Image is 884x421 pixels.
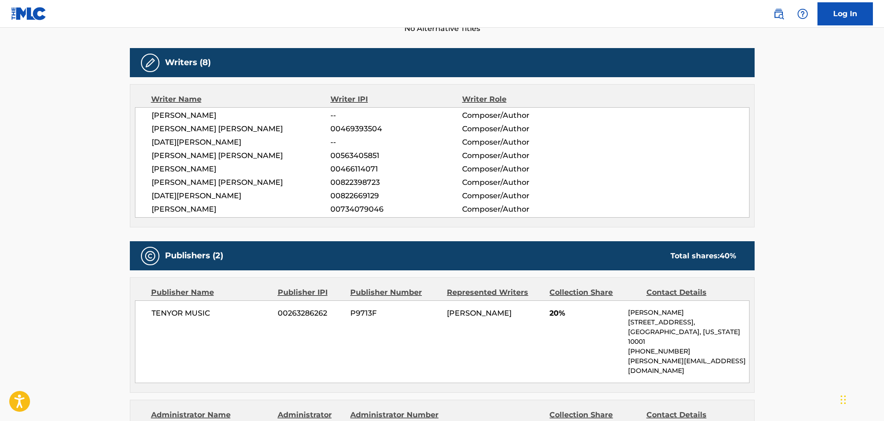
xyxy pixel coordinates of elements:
[462,94,582,105] div: Writer Role
[165,57,211,68] h5: Writers (8)
[330,177,462,188] span: 00822398723
[330,204,462,215] span: 00734079046
[462,110,582,121] span: Composer/Author
[151,94,331,105] div: Writer Name
[330,123,462,134] span: 00469393504
[350,308,440,319] span: P9713F
[462,123,582,134] span: Composer/Author
[330,150,462,161] span: 00563405851
[462,177,582,188] span: Composer/Author
[350,287,440,298] div: Publisher Number
[330,164,462,175] span: 00466114071
[838,377,884,421] iframe: Chat Widget
[11,7,47,20] img: MLC Logo
[152,137,331,148] span: [DATE][PERSON_NAME]
[447,287,543,298] div: Represented Writers
[671,250,736,262] div: Total shares:
[151,287,271,298] div: Publisher Name
[330,94,462,105] div: Writer IPI
[628,308,749,317] p: [PERSON_NAME]
[152,123,331,134] span: [PERSON_NAME] [PERSON_NAME]
[628,317,749,327] p: [STREET_ADDRESS],
[628,356,749,376] p: [PERSON_NAME][EMAIL_ADDRESS][DOMAIN_NAME]
[462,204,582,215] span: Composer/Author
[278,287,343,298] div: Publisher IPI
[152,150,331,161] span: [PERSON_NAME] [PERSON_NAME]
[447,309,512,317] span: [PERSON_NAME]
[797,8,808,19] img: help
[152,204,331,215] span: [PERSON_NAME]
[841,386,846,414] div: Drag
[152,177,331,188] span: [PERSON_NAME] [PERSON_NAME]
[769,5,788,23] a: Public Search
[130,23,755,34] span: No Alternative Titles
[549,308,621,319] span: 20%
[549,287,639,298] div: Collection Share
[165,250,223,261] h5: Publishers (2)
[330,110,462,121] span: --
[646,287,736,298] div: Contact Details
[817,2,873,25] a: Log In
[152,110,331,121] span: [PERSON_NAME]
[278,308,343,319] span: 00263286262
[628,327,749,347] p: [GEOGRAPHIC_DATA], [US_STATE] 10001
[462,150,582,161] span: Composer/Author
[462,164,582,175] span: Composer/Author
[152,164,331,175] span: [PERSON_NAME]
[145,57,156,68] img: Writers
[462,190,582,201] span: Composer/Author
[719,251,736,260] span: 40 %
[628,347,749,356] p: [PHONE_NUMBER]
[793,5,812,23] div: Help
[330,137,462,148] span: --
[773,8,784,19] img: search
[330,190,462,201] span: 00822669129
[462,137,582,148] span: Composer/Author
[152,190,331,201] span: [DATE][PERSON_NAME]
[145,250,156,262] img: Publishers
[152,308,271,319] span: TENYOR MUSIC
